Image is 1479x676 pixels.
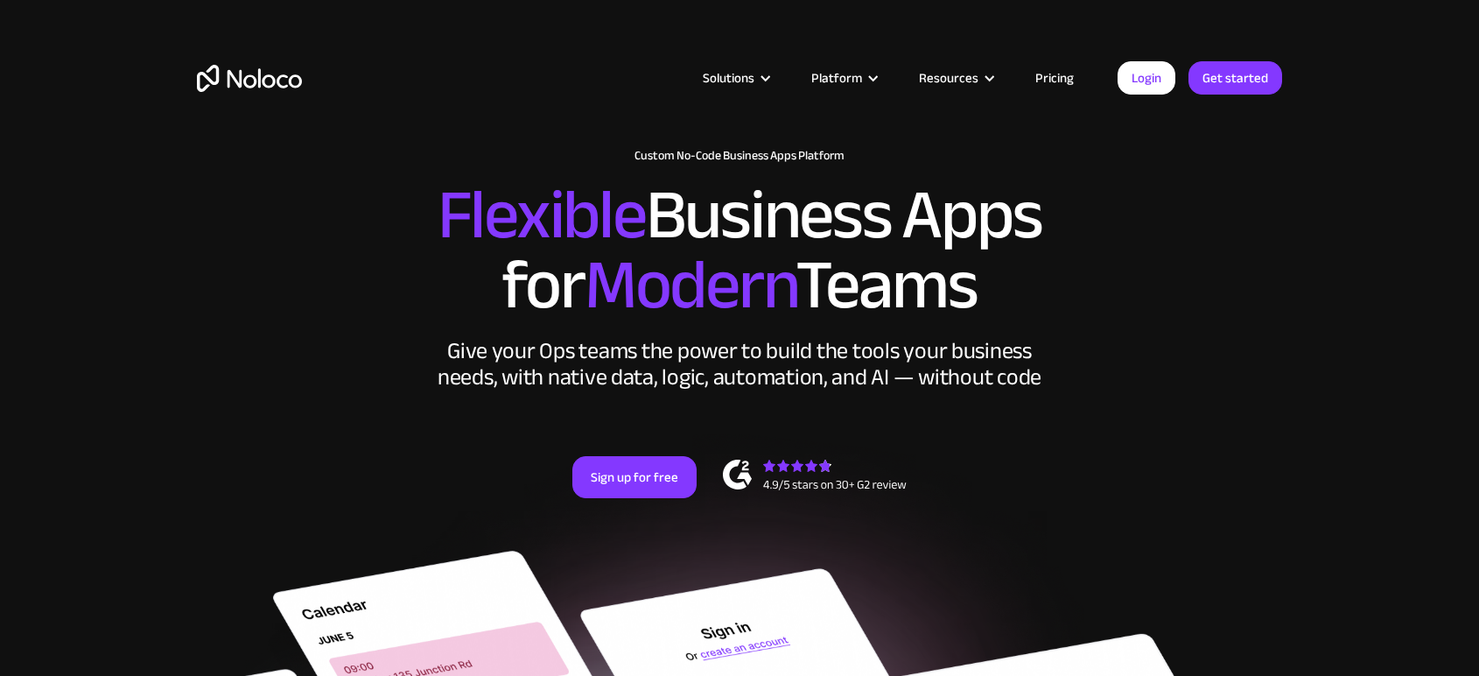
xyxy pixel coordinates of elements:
div: Solutions [703,67,754,89]
div: Resources [897,67,1013,89]
a: Sign up for free [572,456,697,498]
div: Platform [811,67,862,89]
a: home [197,65,302,92]
a: Get started [1188,61,1282,95]
div: Platform [789,67,897,89]
h2: Business Apps for Teams [197,180,1282,320]
span: Flexible [438,150,646,280]
div: Give your Ops teams the power to build the tools your business needs, with native data, logic, au... [433,338,1046,391]
a: Login [1118,61,1175,95]
div: Solutions [681,67,789,89]
div: Resources [919,67,978,89]
a: Pricing [1013,67,1096,89]
span: Modern [585,220,796,350]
